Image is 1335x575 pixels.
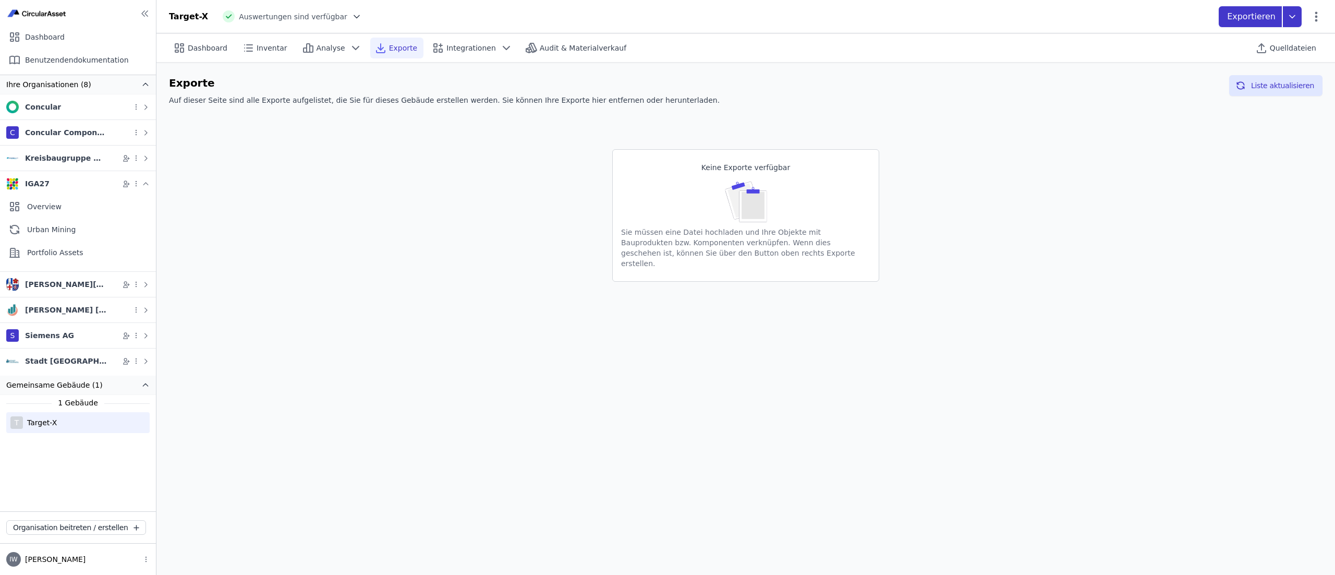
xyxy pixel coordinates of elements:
div: Sie müssen eine Datei hochladen und Ihre Objekte mit Bauprodukten bzw. Komponenten verknüpfen. We... [621,223,870,273]
div: Target-X [169,10,208,23]
img: Kreis Bergstraße [6,278,19,291]
div: Keine Exporte verfügbar [701,158,790,177]
div: [PERSON_NAME] [GEOGRAPHIC_DATA] [25,305,108,315]
div: Siemens AG [25,330,74,341]
div: [PERSON_NAME][GEOGRAPHIC_DATA] [25,279,108,290]
img: not-found-BfrYKS_r.svg [725,177,767,223]
span: Analyse [317,43,345,53]
p: Exportieren [1227,10,1278,23]
img: Concular [6,101,19,113]
span: Dashboard [188,43,227,53]
div: Portfolio Assets [6,242,150,263]
button: Organisation beitreten / erstellen [6,520,146,535]
span: IW [9,556,17,562]
div: Concular Components [25,127,108,138]
img: Concular [6,8,68,19]
div: Overview [6,196,150,217]
img: Kreisbaugruppe Waiblingen [6,152,19,164]
span: 1 Gebäude [52,398,104,408]
span: Inventar [257,43,287,53]
div: Target-X [23,417,57,428]
div: C [6,126,19,139]
div: IGA27 [25,178,50,189]
div: Dashboard [4,27,152,47]
h6: Auf dieser Seite sind alle Exporte aufgelistet, die Sie für dieses Gebäude erstellen werden. Sie ... [169,95,720,105]
div: Concular [25,102,61,112]
img: IGA27 [6,177,19,190]
span: Audit & Materialverkauf [540,43,626,53]
img: Stadt Eschweiler [6,355,19,367]
div: Stadt [GEOGRAPHIC_DATA] [25,356,108,366]
span: Auswertungen sind verfügbar [239,11,347,22]
div: S [6,329,19,342]
h6: Exporte [169,75,720,91]
span: Integrationen [446,43,496,53]
span: [PERSON_NAME] [21,554,86,565]
div: Benutzendendokumentation [4,50,152,70]
img: Kreis AG Germany [6,304,19,316]
span: Exporte [389,43,417,53]
button: Liste aktualisieren [1229,75,1322,96]
div: T [10,416,23,429]
div: Kreisbaugruppe Waiblingen [25,153,108,163]
div: Urban Mining [6,219,150,240]
span: Quelldateien [1270,43,1316,53]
